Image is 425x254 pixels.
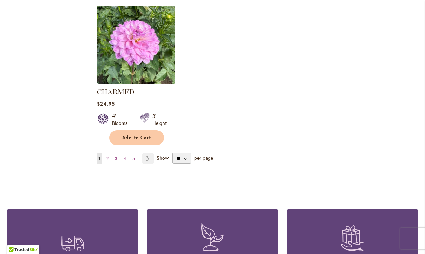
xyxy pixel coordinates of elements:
iframe: Launch Accessibility Center [5,229,25,249]
span: $24.95 [97,100,115,107]
span: Show [157,154,169,161]
div: 3' Height [152,113,167,127]
a: 3 [113,153,119,164]
a: 5 [131,153,137,164]
a: CHARMED [97,88,135,96]
span: Add to Cart [122,135,151,141]
a: 4 [122,153,128,164]
img: CHARMED [97,6,175,84]
span: 2 [106,156,109,161]
a: 2 [105,153,110,164]
div: 4" Blooms [112,113,132,127]
span: 1 [98,156,100,161]
span: 4 [124,156,126,161]
button: Add to Cart [109,130,164,145]
span: per page [194,154,213,161]
a: CHARMED [97,79,175,85]
span: 3 [115,156,117,161]
span: 5 [132,156,135,161]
